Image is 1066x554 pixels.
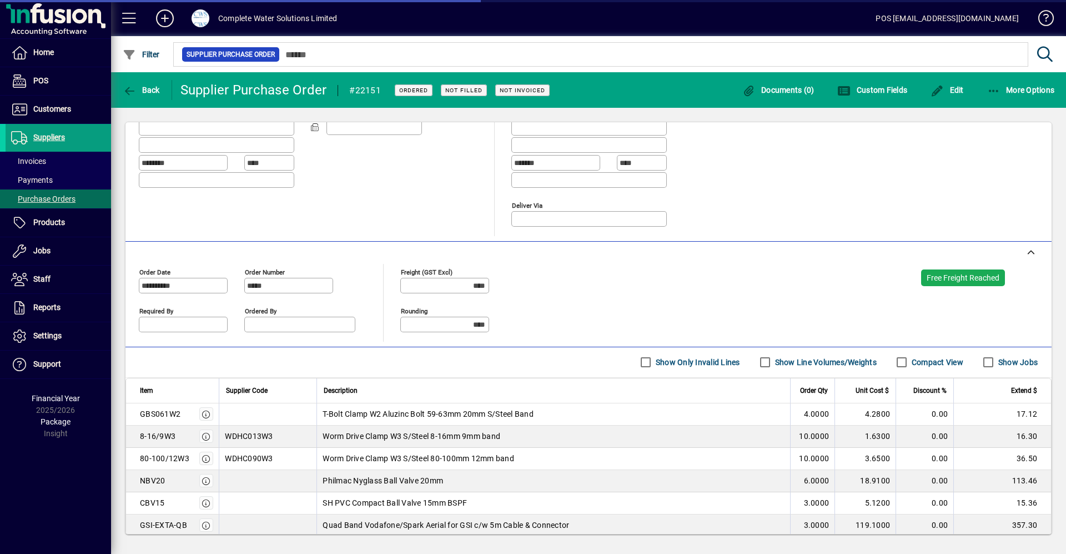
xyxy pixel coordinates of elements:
[876,9,1019,27] div: POS [EMAIL_ADDRESS][DOMAIN_NAME]
[896,426,953,448] td: 0.00
[111,80,172,100] app-page-header-button: Back
[140,408,180,420] div: GBS061W2
[953,492,1051,515] td: 15.36
[953,470,1051,492] td: 113.46
[33,48,54,57] span: Home
[800,385,828,397] span: Order Qty
[790,403,834,426] td: 4.0000
[180,81,327,99] div: Supplier Purchase Order
[323,475,443,486] span: Philmac Nyglass Ball Valve 20mm
[834,448,896,470] td: 3.6500
[33,218,65,227] span: Products
[33,104,71,113] span: Customers
[790,492,834,515] td: 3.0000
[953,448,1051,470] td: 36.50
[773,357,877,368] label: Show Line Volumes/Weights
[6,189,111,208] a: Purchase Orders
[896,492,953,515] td: 0.00
[33,274,51,283] span: Staff
[219,448,316,470] td: WDHC090W3
[6,266,111,293] a: Staff
[33,76,48,85] span: POS
[928,80,967,100] button: Edit
[33,133,65,142] span: Suppliers
[187,49,275,60] span: Supplier Purchase Order
[913,385,947,397] span: Discount %
[653,357,740,368] label: Show Only Invalid Lines
[245,268,285,276] mat-label: Order number
[41,417,71,426] span: Package
[834,426,896,448] td: 1.6300
[984,80,1058,100] button: More Options
[218,9,338,27] div: Complete Water Solutions Limited
[323,497,467,508] span: SH PVC Compact Ball Valve 15mm BSPF
[140,475,165,486] div: NBV20
[219,426,316,448] td: WDHC013W3
[323,453,514,464] span: Worm Drive Clamp W3 S/Steel 80-100mm 12mm band
[140,431,175,442] div: 8-16/9W3
[6,209,111,237] a: Products
[834,492,896,515] td: 5.1200
[834,515,896,537] td: 119.1000
[445,87,482,94] span: Not Filled
[909,357,963,368] label: Compact View
[324,385,358,397] span: Description
[6,39,111,67] a: Home
[11,176,53,184] span: Payments
[32,394,80,403] span: Financial Year
[790,426,834,448] td: 10.0000
[140,520,187,531] div: GSI-EXTA-QB
[399,87,428,94] span: Ordered
[11,157,46,166] span: Invoices
[183,8,218,28] button: Profile
[1030,2,1052,38] a: Knowledge Base
[139,307,173,315] mat-label: Required by
[834,403,896,426] td: 4.2800
[33,331,62,340] span: Settings
[6,152,111,171] a: Invoices
[896,470,953,492] td: 0.00
[927,273,999,282] span: Free Freight Reached
[147,8,183,28] button: Add
[953,403,1051,426] td: 17.12
[856,385,889,397] span: Unit Cost $
[349,82,381,99] div: #22151
[996,357,1038,368] label: Show Jobs
[6,237,111,265] a: Jobs
[987,86,1055,94] span: More Options
[33,246,51,255] span: Jobs
[323,520,569,531] span: Quad Band Vodafone/Spark Aerial for GSI c/w 5m Cable & Connector
[6,294,111,322] a: Reports
[33,360,61,368] span: Support
[896,448,953,470] td: 0.00
[896,403,953,426] td: 0.00
[6,351,111,378] a: Support
[1011,385,1037,397] span: Extend $
[6,67,111,95] a: POS
[6,322,111,350] a: Settings
[401,268,452,276] mat-label: Freight (GST excl)
[323,431,500,442] span: Worm Drive Clamp W3 S/Steel 8-16mm 9mm band
[6,171,111,189] a: Payments
[140,497,164,508] div: CBV15
[120,44,163,64] button: Filter
[226,385,268,397] span: Supplier Code
[245,307,276,315] mat-label: Ordered by
[834,470,896,492] td: 18.9100
[123,50,160,59] span: Filter
[953,426,1051,448] td: 16.30
[6,96,111,123] a: Customers
[11,194,76,203] span: Purchase Orders
[33,303,61,312] span: Reports
[401,307,428,315] mat-label: Rounding
[837,86,907,94] span: Custom Fields
[790,515,834,537] td: 3.0000
[500,87,545,94] span: Not Invoiced
[512,201,542,209] mat-label: Deliver via
[140,385,153,397] span: Item
[140,453,189,464] div: 80-100/12W3
[790,448,834,470] td: 10.0000
[139,268,170,276] mat-label: Order date
[896,515,953,537] td: 0.00
[790,470,834,492] td: 6.0000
